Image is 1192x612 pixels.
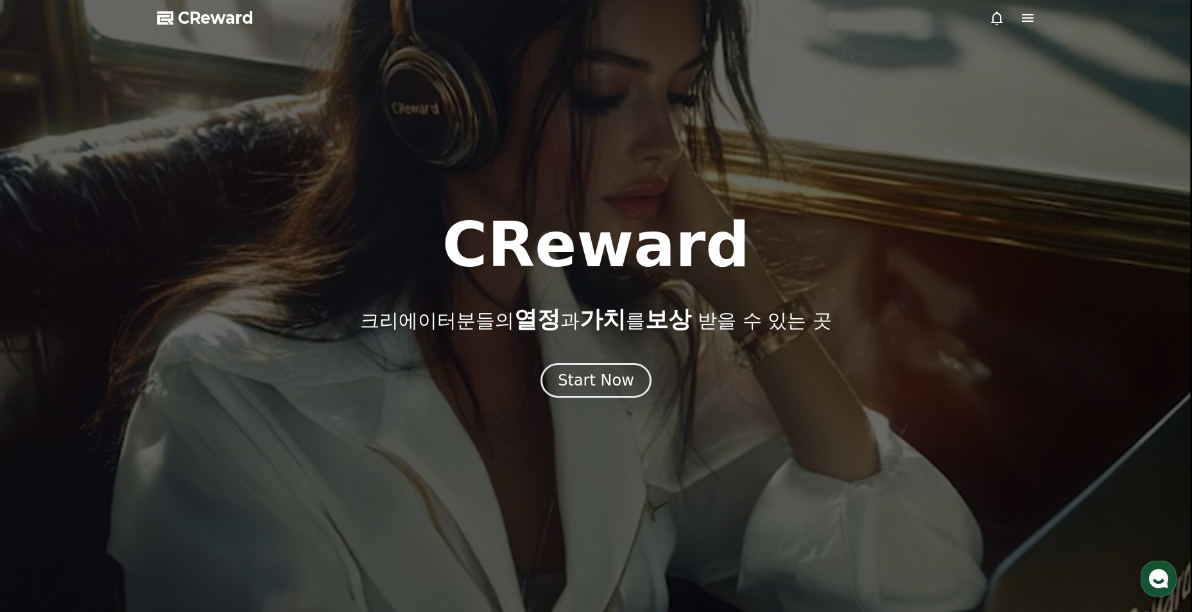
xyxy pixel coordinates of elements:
[540,363,652,398] button: Start Now
[558,370,634,391] div: Start Now
[580,306,626,332] span: 가치
[360,307,831,332] p: 크리에이터분들의 과 를 받을 수 있는 곳
[157,8,254,28] a: CReward
[178,8,254,28] span: CReward
[442,214,750,276] h1: CReward
[514,306,560,332] span: 열정
[645,306,691,332] span: 보상
[540,376,652,388] a: Start Now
